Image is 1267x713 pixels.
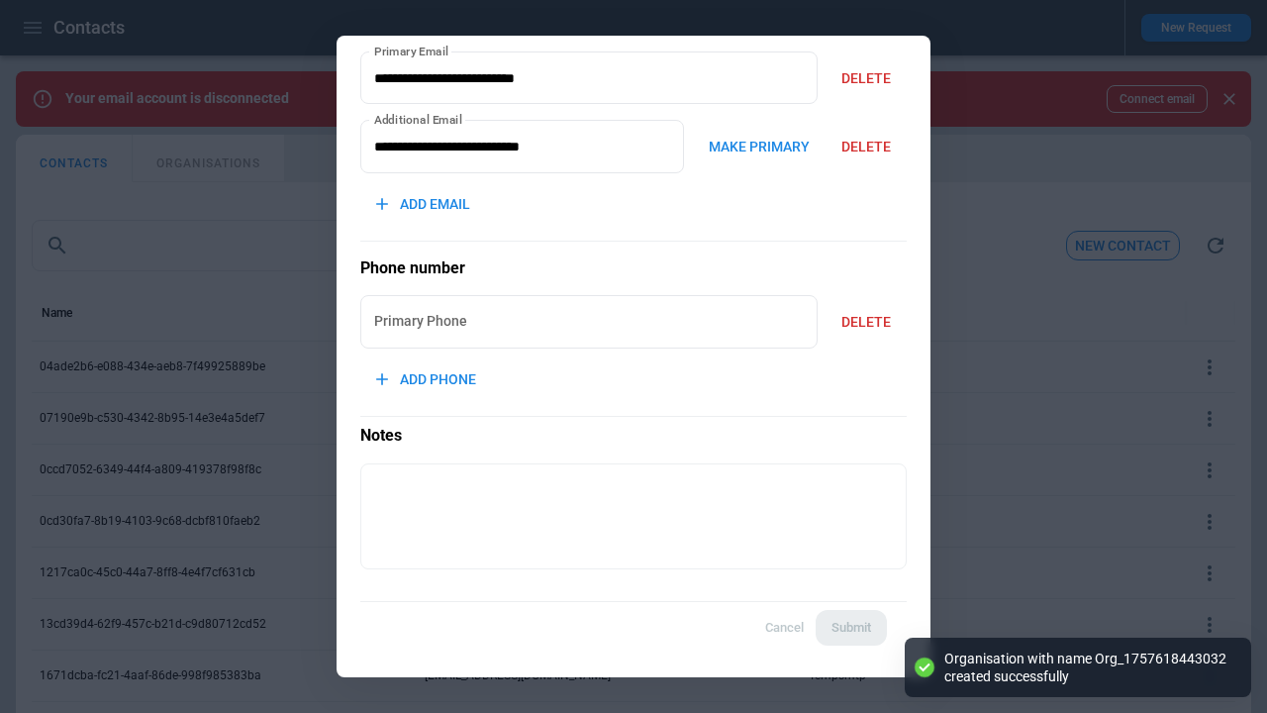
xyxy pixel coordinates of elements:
[360,416,907,447] p: Notes
[374,43,449,59] label: Primary Email
[360,183,486,226] button: ADD EMAIL
[826,301,907,344] button: DELETE
[692,126,826,168] button: MAKE PRIMARY
[360,358,492,401] button: ADD PHONE
[944,650,1231,685] div: Organisation with name Org_1757618443032 created successfully
[374,111,462,128] label: Additional Email
[826,126,907,168] button: DELETE
[360,257,907,279] h5: Phone number
[826,57,907,100] button: DELETE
